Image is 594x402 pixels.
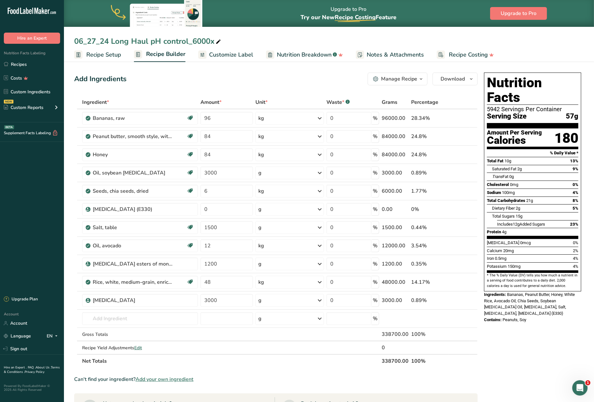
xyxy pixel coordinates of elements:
[277,50,332,59] span: Nutrition Breakdown
[47,332,60,340] div: EN
[411,242,447,250] div: 3.54%
[93,114,173,122] div: Bananas, raw
[382,260,409,268] div: 1200.00
[381,75,417,83] div: Manage Recipe
[526,198,533,203] span: 21g
[437,48,494,62] a: Recipe Costing
[93,278,173,286] div: Rice, white, medium-grain, enriched, cooked
[4,365,60,374] a: Terms & Conditions .
[93,187,173,195] div: Seeds, chia seeds, dried
[490,7,547,20] button: Upgrade to Pro
[4,125,14,129] div: BETA
[93,297,173,304] div: [MEDICAL_DATA]
[492,166,516,171] span: Saturated Fat
[487,130,542,136] div: Amount Per Serving
[573,248,578,253] span: 2%
[487,136,542,145] div: Calories
[411,224,447,231] div: 0.44%
[136,375,193,383] span: Add your own ingredient
[484,292,575,316] span: Bananas, Peanut Butter, Honey, White Rice, Avocado Oil, Chia Seeds, Soybean [MEDICAL_DATA] Oil, [...
[492,214,515,219] span: Total Sugars
[484,292,506,297] span: Ingredients:
[487,229,501,234] span: Protein
[4,296,38,303] div: Upgrade Plan
[411,297,447,304] div: 0.89%
[570,222,578,227] span: 23%
[258,315,262,322] div: g
[301,13,396,21] span: Try our New Feature
[573,190,578,195] span: 4%
[573,256,578,261] span: 4%
[74,375,478,383] div: Can't find your ingredient?
[93,151,173,158] div: Honey
[411,187,447,195] div: 1.77%
[74,48,121,62] a: Recipe Setup
[573,240,578,245] span: 0%
[554,130,578,147] div: 180
[258,224,262,231] div: g
[93,224,173,231] div: Salt, table
[382,242,409,250] div: 12000.00
[411,330,447,338] div: 100%
[382,297,409,304] div: 3000.00
[4,365,27,370] a: Hire an Expert .
[487,190,501,195] span: Sodium
[25,370,44,374] a: Privacy Policy
[513,222,520,227] span: 12g
[570,158,578,163] span: 13%
[301,0,396,27] div: Upgrade to Pro
[517,166,522,171] span: 2g
[209,50,253,59] span: Customize Label
[492,174,508,179] span: Fat
[433,73,478,85] button: Download
[502,190,515,195] span: 100mg
[487,264,507,269] span: Potassium
[382,114,409,122] div: 96000.00
[411,114,447,122] div: 28.34%
[35,365,51,370] a: About Us .
[508,264,520,269] span: 150mg
[258,242,264,250] div: kg
[487,198,525,203] span: Total Carbohydrates
[93,260,173,268] div: [MEDICAL_DATA] esters of mono- and diglycerides of fatty acids (E472c)
[93,133,173,140] div: Peanut butter, smooth style, without salt
[573,264,578,269] span: 4%
[492,206,515,211] span: Dietary Fiber
[4,33,60,44] button: Hire an Expert
[411,169,447,177] div: 0.89%
[380,354,410,367] th: 338700.00
[573,206,578,211] span: 5%
[74,74,127,84] div: Add Ingredients
[134,345,142,351] span: Edit
[503,317,526,322] span: Peanuts, Soy
[93,169,173,177] div: Oil, soybean [MEDICAL_DATA]
[487,149,578,157] section: % Daily Value *
[449,50,488,59] span: Recipe Costing
[411,133,447,140] div: 24.8%
[258,297,262,304] div: g
[258,169,262,177] div: g
[516,206,520,211] span: 2g
[198,48,253,62] a: Customize Label
[258,151,264,158] div: kg
[255,98,268,106] span: Unit
[93,205,173,213] div: [MEDICAL_DATA] (E330)
[382,169,409,177] div: 3000.00
[411,278,447,286] div: 14.17%
[411,151,447,158] div: 24.8%
[82,331,198,338] div: Gross Totals
[573,182,578,187] span: 0%
[497,222,545,227] span: Includes Added Sugars
[585,380,590,385] span: 1
[134,47,185,62] a: Recipe Builder
[487,240,519,245] span: [MEDICAL_DATA]
[504,158,511,163] span: 10g
[74,35,222,47] div: 06_27_24 Long Haul pH control_6000x
[382,344,409,352] div: 0
[258,278,264,286] div: kg
[502,229,506,234] span: 4g
[200,98,222,106] span: Amount
[441,75,465,83] span: Download
[487,248,502,253] span: Calcium
[356,48,424,62] a: Notes & Attachments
